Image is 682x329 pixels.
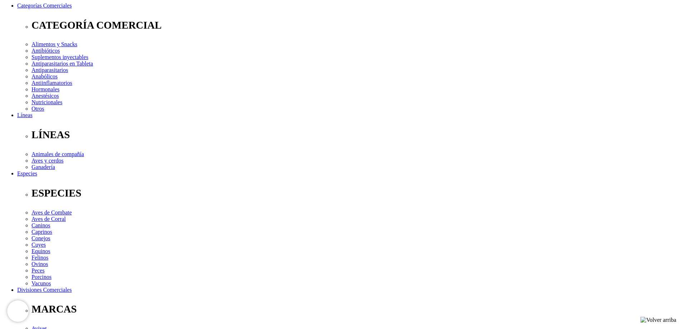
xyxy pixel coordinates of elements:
[32,54,88,60] a: Suplementos inyectables
[32,303,679,315] p: MARCAS
[17,112,33,118] a: Líneas
[32,267,44,274] a: Peces
[32,255,48,261] a: Felinos
[32,235,50,241] a: Conejos
[32,158,63,164] a: Aves y cerdos
[32,164,55,170] a: Ganadería
[32,99,62,105] a: Nutricionales
[32,261,48,267] a: Ovinos
[640,317,676,323] img: Volver arriba
[32,48,60,54] a: Antibióticos
[32,229,52,235] a: Caprinos
[32,80,72,86] a: Antiinflamatorios
[32,280,51,286] a: Vacunos
[17,3,72,9] a: Categorías Comerciales
[32,61,93,67] a: Antiparasitarios en Tableta
[32,67,68,73] a: Antiparasitarios
[32,187,679,199] p: ESPECIES
[32,274,52,280] a: Porcinos
[17,287,72,293] a: Divisiones Comerciales
[32,248,50,254] a: Equinos
[32,209,72,216] a: Aves de Combate
[32,106,44,112] a: Otros
[32,151,84,157] a: Animales de compañía
[32,216,66,222] a: Aves de Corral
[32,242,46,248] a: Cuyes
[32,93,59,99] a: Anestésicos
[7,300,29,322] iframe: Brevo live chat
[17,170,37,176] a: Especies
[32,73,58,79] a: Anabólicos
[32,129,679,141] p: LÍNEAS
[32,19,679,31] p: CATEGORÍA COMERCIAL
[32,86,59,92] a: Hormonales
[32,222,50,228] a: Caninos
[32,41,77,47] a: Alimentos y Snacks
